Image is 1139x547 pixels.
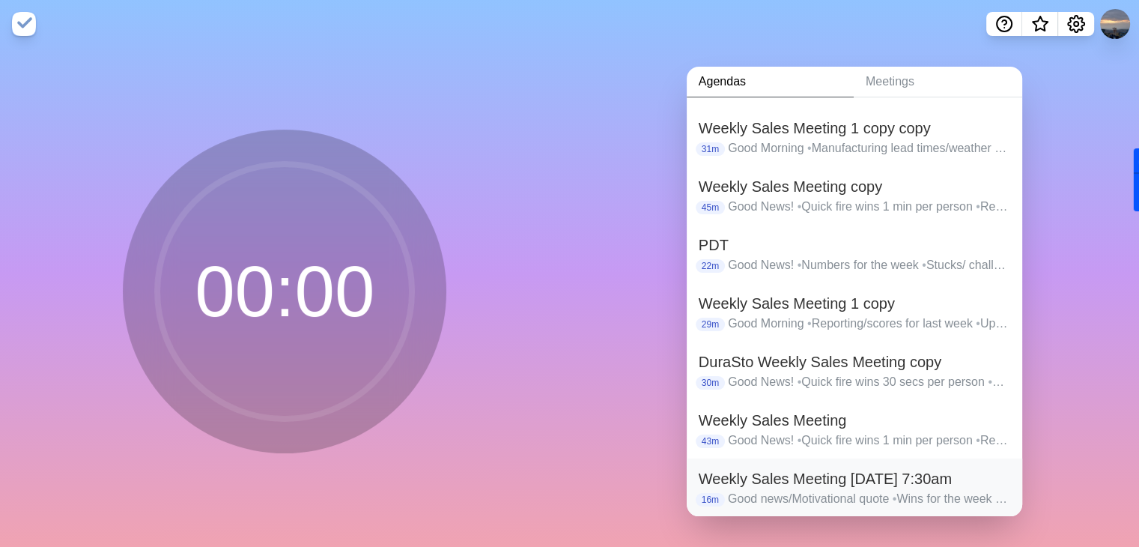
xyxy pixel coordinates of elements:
h2: Weekly Sales Meeting 1 copy [699,292,1010,315]
span: • [976,434,980,447]
span: • [988,375,1004,388]
span: • [798,200,802,213]
button: Help [986,12,1022,36]
span: • [976,317,980,330]
p: Good News! Quick fire wins 1 min per person Reporting/scores for last week Update on last weeks p... [728,432,1010,450]
p: Good Morning Manufacturing lead times/weather Weeks wins! Reporting/scores for November Products-... [728,139,1010,157]
h2: Weekly Sales Meeting [DATE] 7:30am [699,468,1010,490]
p: Good News! Quick fire wins 30 secs per person Reporting/scores for last week Prev week to-do list... [728,373,1010,391]
h2: Weekly Sales Meeting [699,409,1010,432]
span: • [893,492,897,505]
p: Good Morning Reporting/scores for last week Update on priorities & quick wins 2024 Sales Targets ... [728,315,1010,333]
p: Good News! Quick fire wins 1 min per person Reporting/scores for last week Update on last weeks p... [728,198,1010,216]
span: • [922,259,926,271]
p: Good News! Numbers for the week Stucks/ challenges Learning Conclude [728,256,1010,274]
span: • [807,142,812,154]
p: 22m [696,259,725,273]
a: Agendas [687,67,854,97]
h2: DuraSto Weekly Sales Meeting copy [699,351,1010,373]
span: • [798,259,802,271]
p: 29m [696,318,725,331]
button: What’s new [1022,12,1058,36]
p: 43m [696,435,725,448]
p: 45m [696,201,725,214]
p: 30m [696,376,725,390]
span: • [798,375,802,388]
span: • [976,200,980,213]
span: • [798,434,802,447]
p: Good news/Motivational quote Wins for the week Reporting, Sales, Pre-works, Invoiec Review last w... [728,490,1010,508]
a: Meetings [854,67,1022,97]
p: 16m [696,493,725,507]
h2: Weekly Sales Meeting 1 copy copy [699,117,1010,139]
img: timeblocks logo [12,12,36,36]
h2: PDT [699,234,1010,256]
span: • [807,317,812,330]
p: 31m [696,142,725,156]
h2: Weekly Sales Meeting copy [699,175,1010,198]
button: Settings [1058,12,1094,36]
